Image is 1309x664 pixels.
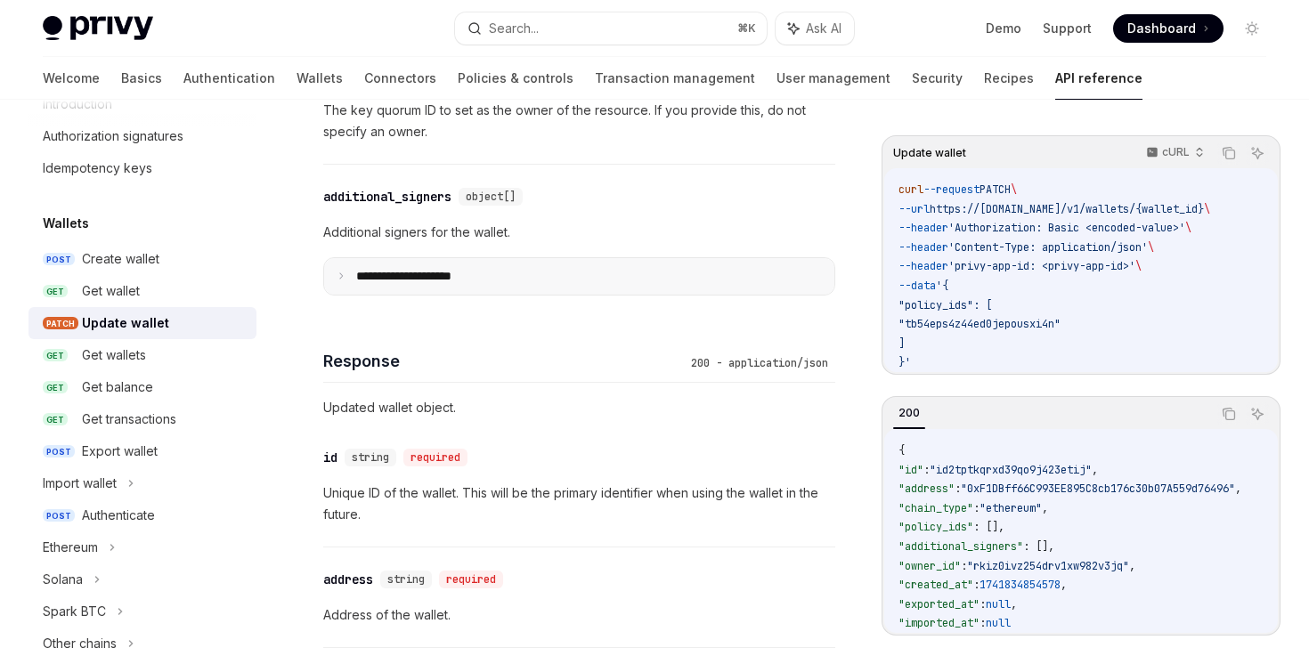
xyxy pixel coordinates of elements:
[28,307,256,339] a: PATCHUpdate wallet
[28,435,256,467] a: POSTExport wallet
[352,450,389,465] span: string
[43,381,68,394] span: GET
[43,509,75,522] span: POST
[323,222,835,243] p: Additional signers for the wallet.
[323,482,835,525] p: Unique ID of the wallet. This will be the primary identifier when using the wallet in the future.
[323,604,835,626] p: Address of the wallet.
[28,371,256,403] a: GETGet balance
[43,349,68,362] span: GET
[82,441,158,462] div: Export wallet
[28,243,256,275] a: POSTCreate wallet
[1023,539,1054,554] span: : [],
[323,100,835,142] p: The key quorum ID to set as the owner of the resource. If you provide this, do not specify an owner.
[43,158,152,179] div: Idempotency keys
[986,616,1011,630] span: null
[898,336,905,351] span: ]
[28,403,256,435] a: GETGet transactions
[439,571,503,588] div: required
[43,413,68,426] span: GET
[806,20,841,37] span: Ask AI
[961,559,967,573] span: :
[898,279,936,293] span: --data
[43,285,68,298] span: GET
[43,126,183,147] div: Authorization signatures
[893,402,925,424] div: 200
[1204,202,1210,216] span: \
[466,190,516,204] span: object[]
[323,397,835,418] p: Updated wallet object.
[323,449,337,466] div: id
[43,569,83,590] div: Solana
[43,633,117,654] div: Other chains
[82,409,176,430] div: Get transactions
[776,57,890,100] a: User management
[898,520,973,534] span: "policy_ids"
[980,616,986,630] span: :
[1011,182,1017,197] span: \
[28,120,256,152] a: Authorization signatures
[82,312,169,334] div: Update wallet
[43,317,78,330] span: PATCH
[1092,463,1098,477] span: ,
[595,57,755,100] a: Transaction management
[28,152,256,184] a: Idempotency keys
[1011,597,1017,611] span: ,
[1136,138,1212,168] button: cURL
[43,253,75,266] span: POST
[403,449,467,466] div: required
[28,275,256,307] a: GETGet wallet
[973,578,980,592] span: :
[912,57,963,100] a: Security
[1055,57,1142,100] a: API reference
[28,339,256,371] a: GETGet wallets
[323,188,451,206] div: additional_signers
[923,463,930,477] span: :
[737,21,756,36] span: ⌘ K
[1113,14,1224,43] a: Dashboard
[1246,142,1269,165] button: Ask AI
[82,377,153,398] div: Get balance
[898,202,930,216] span: --url
[1217,142,1240,165] button: Copy the contents from the code block
[898,240,948,255] span: --header
[323,349,684,373] h4: Response
[898,259,948,273] span: --header
[458,57,573,100] a: Policies & controls
[898,182,923,197] span: curl
[455,12,766,45] button: Search...⌘K
[364,57,436,100] a: Connectors
[1129,559,1135,573] span: ,
[898,355,911,369] span: }'
[936,279,948,293] span: '{
[684,354,835,372] div: 200 - application/json
[923,182,980,197] span: --request
[967,559,1129,573] span: "rkiz0ivz254drv1xw982v3jq"
[776,12,854,45] button: Ask AI
[1127,20,1196,37] span: Dashboard
[898,443,905,458] span: {
[1042,501,1048,515] span: ,
[898,317,1061,331] span: "tb54eps4z44ed0jepousxi4n"
[980,597,986,611] span: :
[387,572,425,587] span: string
[1217,402,1240,425] button: Copy the contents from the code block
[82,248,159,270] div: Create wallet
[898,578,973,592] span: "created_at"
[1135,259,1142,273] span: \
[930,202,1204,216] span: https://[DOMAIN_NAME]/v1/wallets/{wallet_id}
[980,182,1011,197] span: PATCH
[955,482,961,496] span: :
[1238,14,1266,43] button: Toggle dark mode
[898,616,980,630] span: "imported_at"
[43,213,89,234] h5: Wallets
[898,298,992,312] span: "policy_ids": [
[1185,221,1191,235] span: \
[1246,402,1269,425] button: Ask AI
[82,505,155,526] div: Authenticate
[898,539,1023,554] span: "additional_signers"
[1061,578,1067,592] span: ,
[43,537,98,558] div: Ethereum
[961,482,1235,496] span: "0xF1DBff66C993EE895C8cb176c30b07A559d76496"
[297,57,343,100] a: Wallets
[898,463,923,477] span: "id"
